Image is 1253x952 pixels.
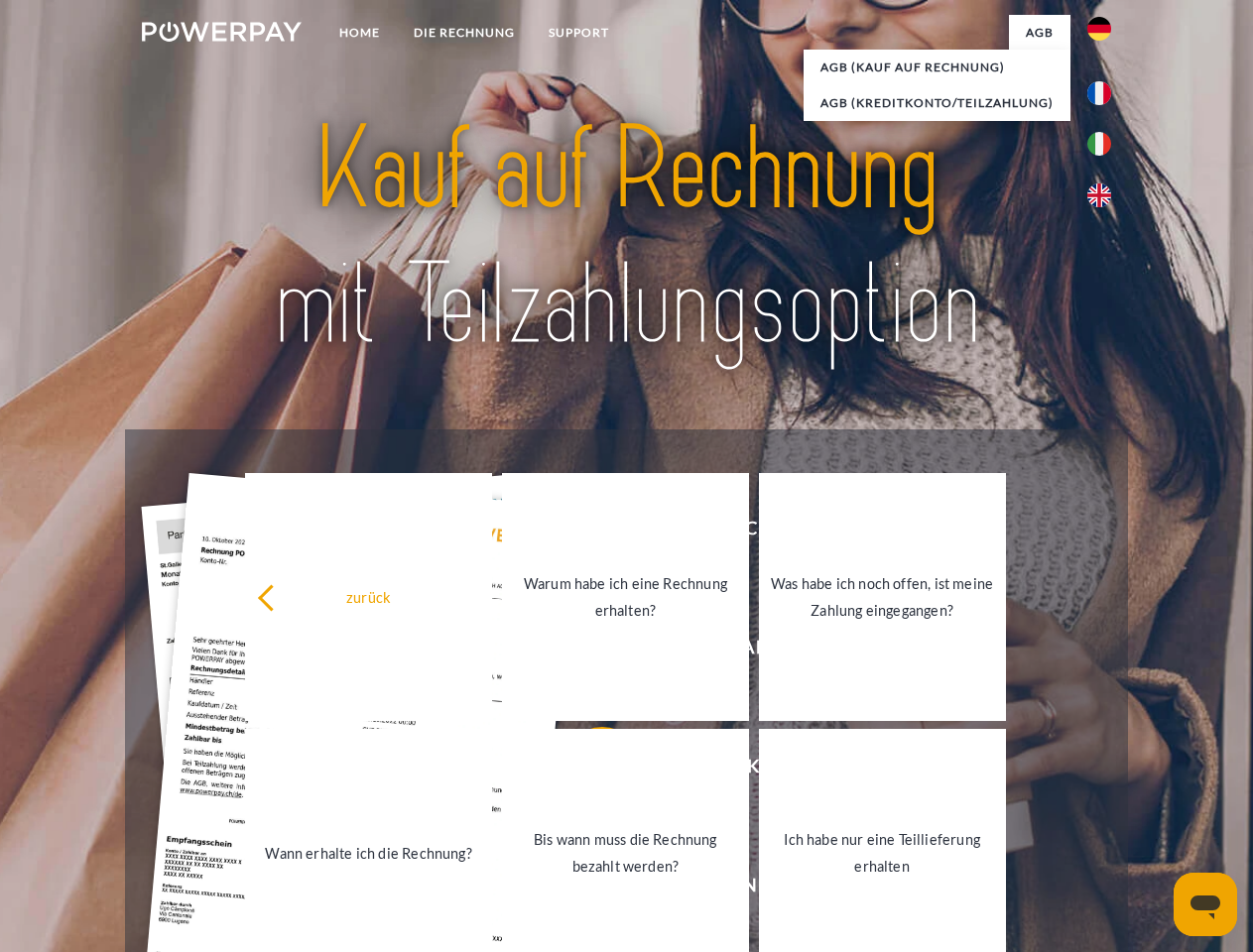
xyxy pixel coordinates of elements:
a: AGB (Kreditkonto/Teilzahlung) [804,85,1070,121]
div: Wann erhalte ich die Rechnung? [257,839,480,866]
a: AGB (Kauf auf Rechnung) [804,50,1070,85]
img: logo-powerpay-white.svg [142,22,302,42]
div: Ich habe nur eine Teillieferung erhalten [771,826,994,880]
a: agb [1009,15,1070,51]
iframe: Schaltfläche zum Öffnen des Messaging-Fensters [1174,873,1237,936]
img: fr [1087,81,1111,105]
img: title-powerpay_de.svg [189,95,1064,380]
img: en [1087,183,1111,207]
a: Was habe ich noch offen, ist meine Zahlung eingegangen? [759,473,1006,721]
div: Warum habe ich eine Rechnung erhalten? [514,570,737,624]
a: SUPPORT [532,15,626,51]
div: Was habe ich noch offen, ist meine Zahlung eingegangen? [771,570,994,624]
img: de [1087,17,1111,41]
img: it [1087,132,1111,156]
div: Bis wann muss die Rechnung bezahlt werden? [514,826,737,880]
a: DIE RECHNUNG [397,15,532,51]
a: Home [322,15,397,51]
div: zurück [257,583,480,610]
